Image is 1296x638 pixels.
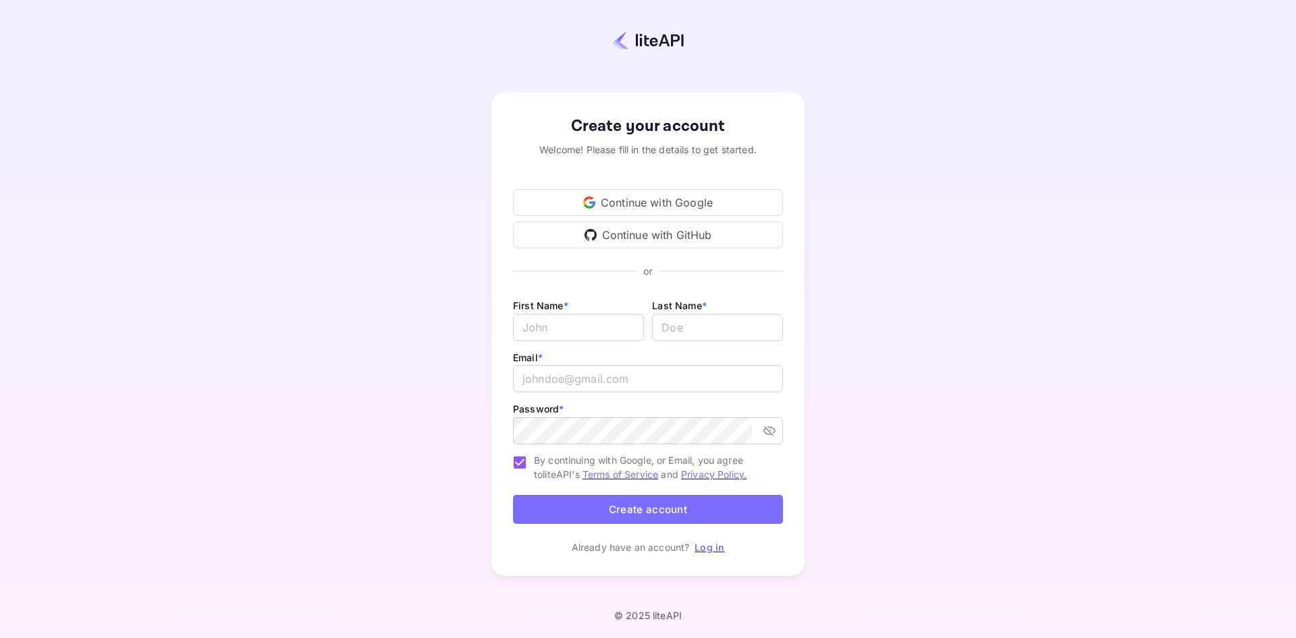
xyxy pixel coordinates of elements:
[695,541,724,553] a: Log in
[513,495,783,524] button: Create account
[513,314,644,341] input: John
[757,419,782,443] button: toggle password visibility
[583,469,658,480] a: Terms of Service
[513,142,783,157] div: Welcome! Please fill in the details to get started.
[513,221,783,248] div: Continue with GitHub
[534,453,772,481] span: By continuing with Google, or Email, you agree to liteAPI's and
[681,469,747,480] a: Privacy Policy.
[513,300,568,311] label: First Name
[612,30,684,50] img: liteapi
[513,114,783,138] div: Create your account
[652,300,707,311] label: Last Name
[572,540,690,554] p: Already have an account?
[652,314,783,341] input: Doe
[513,365,783,392] input: johndoe@gmail.com
[513,352,543,363] label: Email
[614,610,682,621] p: © 2025 liteAPI
[513,403,564,415] label: Password
[513,189,783,216] div: Continue with Google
